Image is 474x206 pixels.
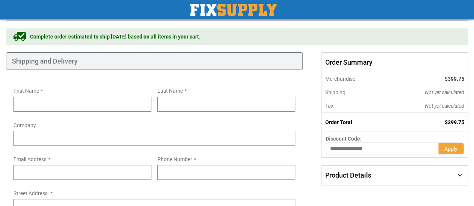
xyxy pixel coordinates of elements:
[438,142,464,154] button: Apply
[325,89,345,95] span: Shipping
[445,76,464,82] span: $399.75
[326,136,362,142] span: Discount Code:
[157,88,183,94] span: Last Name
[157,156,192,162] span: Phone Number
[13,88,39,94] span: First Name
[325,171,371,179] span: Product Details
[321,52,468,73] span: Order Summary
[190,4,277,16] a: store logo
[445,119,464,125] span: $399.75
[13,156,46,162] span: Email Address
[444,146,458,152] span: Apply
[322,72,387,86] th: Merchandise
[325,119,352,125] strong: Order Total
[190,4,277,16] img: Fix Industrial Supply
[6,52,303,70] div: Shipping and Delivery
[425,89,464,95] span: Not yet calculated
[13,190,48,196] span: Street Address
[425,103,464,109] span: Not yet calculated
[30,33,200,40] span: Complete order estimated to ship [DATE] based on all items in your cart.
[13,122,36,128] span: Company
[322,99,387,113] th: Tax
